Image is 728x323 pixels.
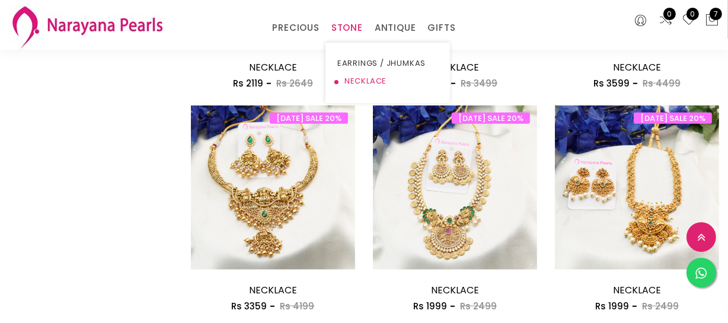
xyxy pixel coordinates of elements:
span: Rs 2499 [460,300,497,312]
a: ANTIQUE [375,19,416,37]
span: Rs 3599 [593,77,630,89]
span: [DATE] SALE 20% [270,113,348,124]
span: Rs 2119 [233,77,263,89]
a: PRECIOUS [272,19,319,37]
span: 0 [687,8,699,20]
a: STONE [331,19,363,37]
span: Rs 2649 [276,77,313,89]
span: Rs 3359 [231,300,267,312]
span: Rs 2499 [642,300,679,312]
a: EARRINGS / JHUMKAS [337,55,438,72]
a: NECKLACE [613,60,661,74]
button: 7 [705,13,719,28]
a: NECKLACE [431,283,479,297]
span: [DATE] SALE 20% [634,113,712,124]
span: Rs 1999 [413,300,447,312]
span: Rs 4199 [280,300,314,312]
span: Rs 4499 [643,77,681,89]
span: 7 [710,8,722,20]
span: [DATE] SALE 20% [452,113,530,124]
span: Rs 1999 [595,300,629,312]
a: NECKLACE [613,283,661,297]
a: GIFTS [427,19,455,37]
a: NECKLACE [249,283,297,297]
a: NECKLACE [337,72,438,90]
a: NECKLACE [249,60,297,74]
a: 0 [682,13,696,28]
span: Rs 3499 [461,77,497,89]
a: 0 [659,13,673,28]
a: NECKLACE [431,60,479,74]
span: 0 [663,8,676,20]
